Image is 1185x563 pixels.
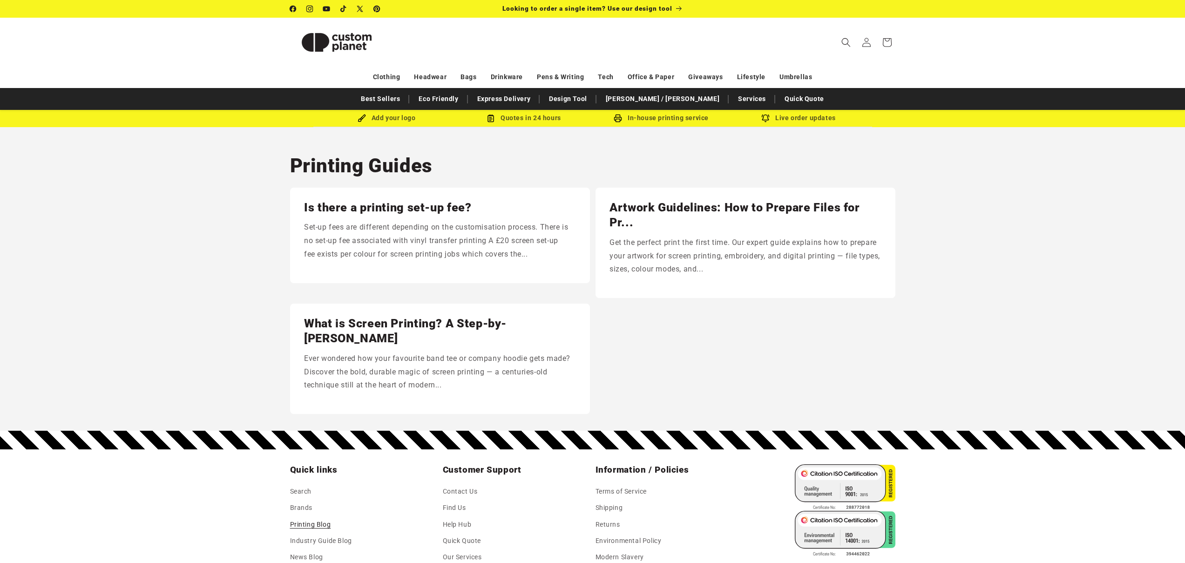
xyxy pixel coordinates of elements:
a: Brands [290,500,313,516]
div: Add your logo [318,112,455,124]
img: Custom Planet [290,21,383,63]
div: Live order updates [730,112,867,124]
h2: Customer Support [443,464,590,475]
a: Best Sellers [356,91,405,107]
img: ISO 14001 Certified [795,511,895,557]
a: Giveaways [688,69,723,85]
a: Pens & Writing [537,69,584,85]
a: Headwear [414,69,447,85]
a: Quick Quote [443,533,481,549]
a: Services [733,91,771,107]
img: Order updates [761,114,770,122]
a: Tech [598,69,613,85]
img: Brush Icon [358,114,366,122]
a: Design Tool [544,91,592,107]
div: Quotes in 24 hours [455,112,593,124]
a: Drinkware [491,69,523,85]
a: Office & Paper [628,69,674,85]
a: [PERSON_NAME] / [PERSON_NAME] [601,91,724,107]
a: Is there a printing set-up fee? [304,200,576,215]
a: Terms of Service [596,486,647,500]
h2: Information / Policies [596,464,743,475]
a: Clothing [373,69,400,85]
img: In-house printing [614,114,622,122]
a: Find Us [443,500,466,516]
a: Environmental Policy [596,533,662,549]
a: Artwork Guidelines: How to Prepare Files for Pr... [609,200,881,231]
a: Quick Quote [780,91,829,107]
a: Printing Blog [290,516,331,533]
img: Order Updates Icon [487,114,495,122]
h1: Printing Guides [290,153,895,178]
a: Industry Guide Blog [290,533,352,549]
a: Bags [460,69,476,85]
img: ISO 9001 Certified [795,464,895,511]
summary: Search [836,32,856,53]
a: Lifestyle [737,69,765,85]
a: What is Screen Printing? A Step-by-[PERSON_NAME] [304,316,576,346]
a: Express Delivery [473,91,535,107]
h2: Quick links [290,464,437,475]
a: Search [290,486,312,500]
a: Contact Us [443,486,478,500]
a: Eco Friendly [414,91,463,107]
a: Shipping [596,500,623,516]
div: In-house printing service [593,112,730,124]
span: Looking to order a single item? Use our design tool [502,5,672,12]
a: Custom Planet [286,18,386,67]
a: Umbrellas [779,69,812,85]
a: Help Hub [443,516,472,533]
a: Returns [596,516,620,533]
